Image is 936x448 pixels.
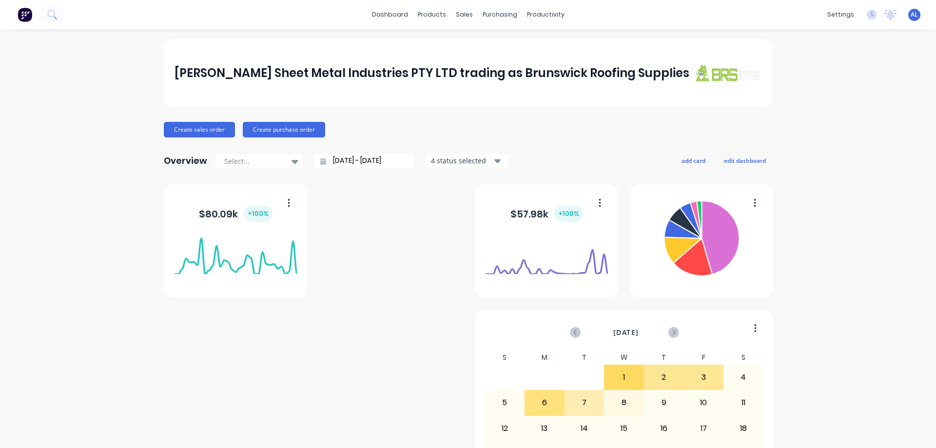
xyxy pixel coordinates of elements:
div: 3 [684,365,723,390]
div: products [413,7,451,22]
button: edit dashboard [718,154,772,167]
div: 14 [565,416,604,441]
div: F [683,351,723,365]
div: productivity [522,7,569,22]
div: 5 [486,390,525,415]
div: 17 [684,416,723,441]
div: settings [822,7,859,22]
div: 4 [724,365,763,390]
div: + 100 % [554,206,583,222]
div: 7 [565,390,604,415]
div: $ 80.09k [199,206,273,222]
img: J A Sheet Metal Industries PTY LTD trading as Brunswick Roofing Supplies [693,64,761,82]
img: Factory [18,7,32,22]
div: 10 [684,390,723,415]
div: 18 [724,416,763,441]
a: dashboard [367,7,413,22]
div: 6 [525,390,564,415]
div: [PERSON_NAME] Sheet Metal Industries PTY LTD trading as Brunswick Roofing Supplies [175,63,689,83]
div: 8 [604,390,643,415]
div: 11 [724,390,763,415]
div: purchasing [478,7,522,22]
div: 4 status selected [431,156,492,166]
div: M [525,351,565,365]
div: + 100 % [244,206,273,222]
div: 16 [644,416,683,441]
div: S [723,351,763,365]
div: 13 [525,416,564,441]
div: S [485,351,525,365]
button: 4 status selected [426,154,508,168]
div: 12 [486,416,525,441]
span: [DATE] [613,327,639,338]
div: 9 [644,390,683,415]
button: Create sales order [164,122,235,137]
div: sales [451,7,478,22]
div: T [565,351,604,365]
button: Create purchase order [243,122,325,137]
div: 1 [604,365,643,390]
button: add card [675,154,712,167]
span: AL [911,10,918,19]
div: Overview [164,151,207,171]
div: 2 [644,365,683,390]
div: W [604,351,644,365]
div: 15 [604,416,643,441]
div: $ 57.98k [510,206,583,222]
div: T [644,351,684,365]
